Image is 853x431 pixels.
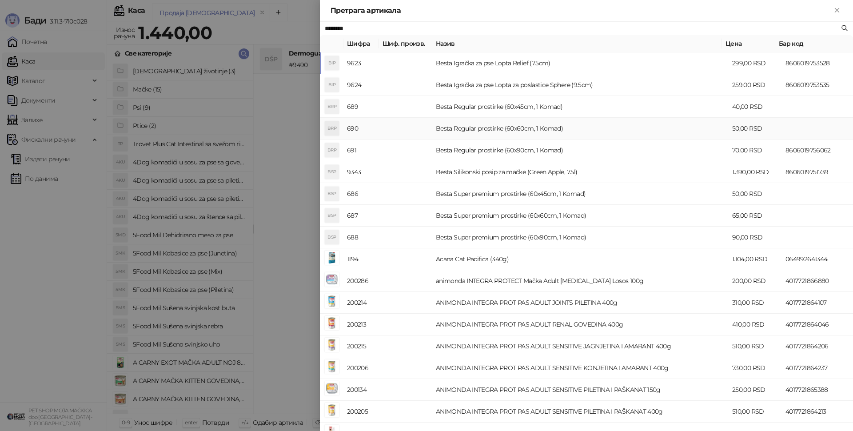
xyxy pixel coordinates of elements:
[343,205,379,227] td: 687
[343,292,379,314] td: 200214
[782,401,853,423] td: 4017721864213
[325,143,339,157] div: BRP
[325,165,339,179] div: BSP
[775,35,846,52] th: Бар код
[432,357,729,379] td: ANIMONDA INTEGRA PROT PAS ADULT SENSITIVE KONJETINA I AMARANT 400g
[432,227,729,248] td: Besta Super premium prostirke (60x90cm, 1 Komad)
[343,401,379,423] td: 200205
[343,140,379,161] td: 691
[325,187,339,201] div: BSP
[782,74,853,96] td: 8606019753535
[729,379,782,401] td: 250,00 RSD
[325,78,339,92] div: BIP
[729,248,782,270] td: 1.104,00 RSD
[432,96,729,118] td: Besta Regular prostirke (60x45cm, 1 Komad)
[432,74,729,96] td: Besta Igračka za pse Lopta za poslastice Sphere (9.5cm)
[729,118,782,140] td: 50,00 RSD
[729,205,782,227] td: 65,00 RSD
[432,270,729,292] td: animonda INTEGRA PROTECT Mačka Adult [MEDICAL_DATA] Losos 100g
[343,161,379,183] td: 9343
[432,314,729,335] td: ANIMONDA INTEGRA PROT PAS ADULT RENAL GOVEDINA 400g
[782,379,853,401] td: 4017721865388
[729,357,782,379] td: 730,00 RSD
[432,140,729,161] td: Besta Regular prostirke (60x90cm, 1 Komad)
[325,100,339,114] div: BRP
[379,35,432,52] th: Шиф. произв.
[782,292,853,314] td: 4017721864107
[782,314,853,335] td: 4017721864046
[782,140,853,161] td: 8606019756062
[343,248,379,270] td: 1194
[325,208,339,223] div: BSP
[343,52,379,74] td: 9623
[722,35,775,52] th: Цена
[432,35,722,52] th: Назив
[782,52,853,74] td: 8606019753528
[729,96,782,118] td: 40,00 RSD
[729,161,782,183] td: 1.390,00 RSD
[331,5,832,16] div: Претрага артикала
[729,140,782,161] td: 70,00 RSD
[432,205,729,227] td: Besta Super premium prostirke (60x60cm, 1 Komad)
[343,335,379,357] td: 200215
[782,161,853,183] td: 8606019751739
[729,52,782,74] td: 299,00 RSD
[729,314,782,335] td: 410,00 RSD
[782,270,853,292] td: 4017721866880
[343,314,379,335] td: 200213
[782,248,853,270] td: 064992641344
[729,335,782,357] td: 510,00 RSD
[432,248,729,270] td: Acana Cat Pacifica (340g)
[325,56,339,70] div: BIP
[432,335,729,357] td: ANIMONDA INTEGRA PROT PAS ADULT SENSITIVE JAGNJETINA I AMARANT 400g
[432,118,729,140] td: Besta Regular prostirke (60x60cm, 1 Komad)
[343,357,379,379] td: 200206
[343,379,379,401] td: 200134
[343,118,379,140] td: 690
[729,227,782,248] td: 90,00 RSD
[729,401,782,423] td: 510,00 RSD
[432,161,729,183] td: Besta Silikonski posip za mačke (Green Apple, 7.5l)
[325,230,339,244] div: BSP
[782,335,853,357] td: 4017721864206
[729,270,782,292] td: 200,00 RSD
[432,401,729,423] td: ANIMONDA INTEGRA PROT PAS ADULT SENSITIVE PILETINA I PAŠKANAT 400g
[729,292,782,314] td: 310,00 RSD
[325,121,339,136] div: BRP
[343,96,379,118] td: 689
[432,52,729,74] td: Besta Igračka za pse Lopta Relief (7.5cm)
[343,227,379,248] td: 688
[432,292,729,314] td: ANIMONDA INTEGRA PROT PAS ADULT JOINTS PILETINA 400g
[432,183,729,205] td: Besta Super premium prostirke (60x45cm, 1 Komad)
[343,74,379,96] td: 9624
[343,183,379,205] td: 686
[832,5,842,16] button: Close
[343,35,379,52] th: Шифра
[432,379,729,401] td: ANIMONDA INTEGRA PROT PAS ADULT SENSITIVE PILETINA I PAŠKANAT 150g
[729,74,782,96] td: 259,00 RSD
[782,357,853,379] td: 4017721864237
[729,183,782,205] td: 50,00 RSD
[343,270,379,292] td: 200286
